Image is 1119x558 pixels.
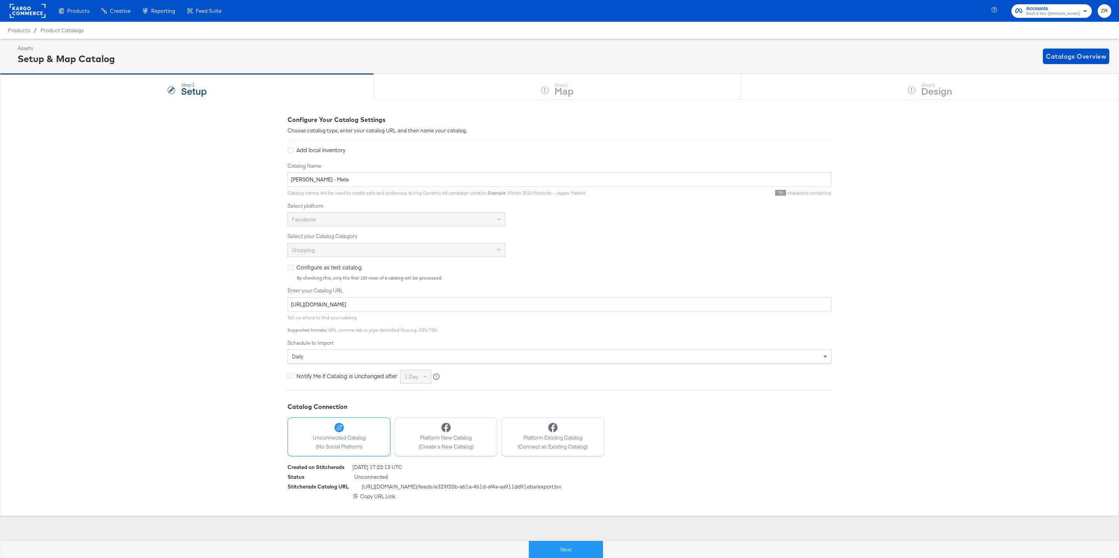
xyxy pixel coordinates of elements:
[418,443,474,450] span: (Create a New Catalog)
[288,190,585,196] span: Catalog names will be used to create sets and audiences during Dynamic Ad campaign creation. : Wi...
[313,443,366,450] span: (No Social Platform)
[288,172,831,187] input: Name your catalog e.g. My Dynamic Product Catalog
[181,84,207,97] strong: Setup
[404,373,418,380] span: 1 day
[362,483,561,493] span: [URL][DOMAIN_NAME] /feeds/ e329f20b-a61a-461d-af4a-aa911dd91eba /export.tsv
[288,202,831,210] label: Select platform
[1098,4,1111,18] button: ZR
[40,27,84,33] a: Product Catalogs
[110,8,131,14] span: Creative
[1026,11,1080,17] span: Block & Tam ([PERSON_NAME])
[394,417,497,456] button: Platform New Catalog(Create a New Catalog)
[775,190,786,196] span: 79
[1011,4,1092,18] button: AccountsBlock & Tam ([PERSON_NAME])
[196,8,221,14] span: Feed Suite
[313,434,366,442] span: Unconnected Catalog
[181,82,207,88] div: Step: 1
[1046,51,1106,62] span: Catalogs Overview
[501,417,604,456] button: Platform Existing Catalog(Connect an Existing Catalog)
[585,190,831,196] div: characters remaining
[488,190,505,196] strong: Example
[288,127,831,134] div: Choose catalog type, enter your catalog URL and then name your catalog.
[288,115,831,124] div: Configure Your Catalog Settings
[288,327,326,333] strong: Supported formats
[151,8,175,14] span: Reporting
[1101,7,1108,16] span: ZR
[288,233,831,240] label: Select your Catalog Category
[288,464,345,471] div: Created on Stitcherads
[17,52,115,65] div: Setup & Map Catalog
[67,8,89,14] span: Products
[296,275,831,281] div: By checking this, only the first 100 rows of a catalog will be processed.
[288,402,831,411] div: Catalog Connection
[1026,5,1080,13] span: Accounts
[8,27,30,33] span: Products
[288,493,831,500] div: Copy URL Link
[518,434,588,442] span: Platform Existing Catalog
[354,473,388,483] span: Unconnected
[296,372,397,380] span: Notify Me if Catalog is Unchanged after
[292,353,303,360] span: daily
[1043,49,1109,64] button: Catalogs Overview
[288,162,831,170] label: Catalog Name
[296,263,362,271] span: Configure as test catalog
[288,297,831,312] input: Enter Catalog URL, e.g. http://www.example.com/products.xml
[292,216,316,223] span: Facebook
[418,434,474,442] span: Platform New Catalog
[292,247,315,254] span: Shopping
[288,339,831,347] label: Schedule to Import
[17,45,115,52] div: Assets
[30,27,40,33] span: /
[288,417,390,456] button: Unconnected Catalog(No Social Platform)
[288,287,831,294] label: Enter your Catalog URL
[296,146,345,154] span: Add local inventory
[352,464,402,473] span: [DATE] 17:22:13 UTC
[518,443,588,450] span: (Connect an Existing Catalog)
[288,315,437,333] span: Tell us where to find your catalog. : XML, comma, tab or pipe delimited files e.g. CSV, TSV.
[288,473,305,481] div: Status
[288,483,349,490] div: Stitcherads Catalog URL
